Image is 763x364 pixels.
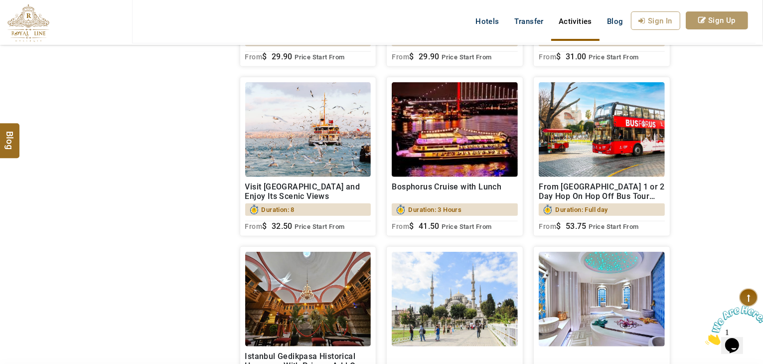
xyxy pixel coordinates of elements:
[3,131,16,139] span: Blog
[392,182,518,201] h2: Bosphorus Cruise with Lunch
[566,221,587,231] span: 53.75
[272,221,293,231] span: 32.50
[556,221,561,231] span: $
[686,11,748,29] a: Sign Up
[409,221,414,231] span: $
[600,11,631,31] a: Blog
[392,222,409,230] sub: From
[631,11,680,30] a: Sign In
[295,223,344,230] span: Price Start From
[386,77,523,236] a: Bosphorus Cruise with LunchDuration: 3 HoursFrom$ 41.50 Price Start From
[245,182,371,201] h2: Visit [GEOGRAPHIC_DATA] and Enjoy Its Scenic Views
[701,302,763,349] iframe: chat widget
[419,221,440,231] span: 41.50
[392,82,518,177] img: 1.jpg
[392,252,518,347] img: main%20picture.jpg
[539,182,665,201] h2: From [GEOGRAPHIC_DATA] 1 or 2 Day Hop On Hop Off Bus Tour Ticket
[240,77,377,236] a: Visit [GEOGRAPHIC_DATA] and Enjoy Its Scenic ViewsDuration: 8From$ 32.50 Price Start From
[555,203,608,216] span: Duration: Full day
[4,4,8,12] span: 1
[468,11,506,31] a: Hotels
[607,17,623,26] span: Blog
[539,252,665,347] img: turkish%20bath.jpg
[551,11,600,31] a: Activities
[533,77,670,236] a: From [GEOGRAPHIC_DATA] 1 or 2 Day Hop On Hop Off Bus Tour TicketDuration: Full dayFrom$ 53.75 Pri...
[7,4,49,42] img: The Royal Line Holidays
[507,11,551,31] a: Transfer
[539,222,556,230] sub: From
[442,223,491,230] span: Price Start From
[262,221,267,231] span: $
[4,4,66,43] img: Chat attention grabber
[539,82,665,177] img: 1.jpg
[589,223,638,230] span: Price Start From
[245,252,371,347] img: spa.jpg
[245,222,263,230] sub: From
[408,203,461,216] span: Duration: 3 Hours
[262,203,295,216] span: Duration: 8
[245,82,371,177] img: prince's%20island.jpg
